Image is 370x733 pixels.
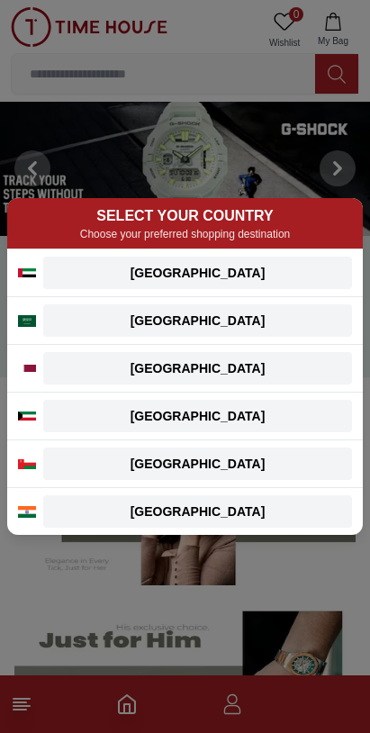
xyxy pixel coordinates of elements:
[18,205,352,227] h2: SELECT YOUR COUNTRY
[43,448,352,480] button: [GEOGRAPHIC_DATA]
[54,359,341,377] div: [GEOGRAPHIC_DATA]
[43,400,352,432] button: [GEOGRAPHIC_DATA]
[18,459,36,469] img: Oman flag
[43,304,352,337] button: [GEOGRAPHIC_DATA]
[18,412,36,421] img: Kuwait flag
[54,312,341,330] div: [GEOGRAPHIC_DATA]
[54,455,341,473] div: [GEOGRAPHIC_DATA]
[18,268,36,277] img: UAE flag
[43,495,352,528] button: [GEOGRAPHIC_DATA]
[43,257,352,289] button: [GEOGRAPHIC_DATA]
[18,506,36,518] img: India flag
[54,407,341,425] div: [GEOGRAPHIC_DATA]
[18,315,36,327] img: Saudi Arabia flag
[54,502,341,520] div: [GEOGRAPHIC_DATA]
[18,227,352,241] p: Choose your preferred shopping destination
[43,352,352,385] button: [GEOGRAPHIC_DATA]
[18,365,36,372] img: Qatar flag
[54,264,341,282] div: [GEOGRAPHIC_DATA]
